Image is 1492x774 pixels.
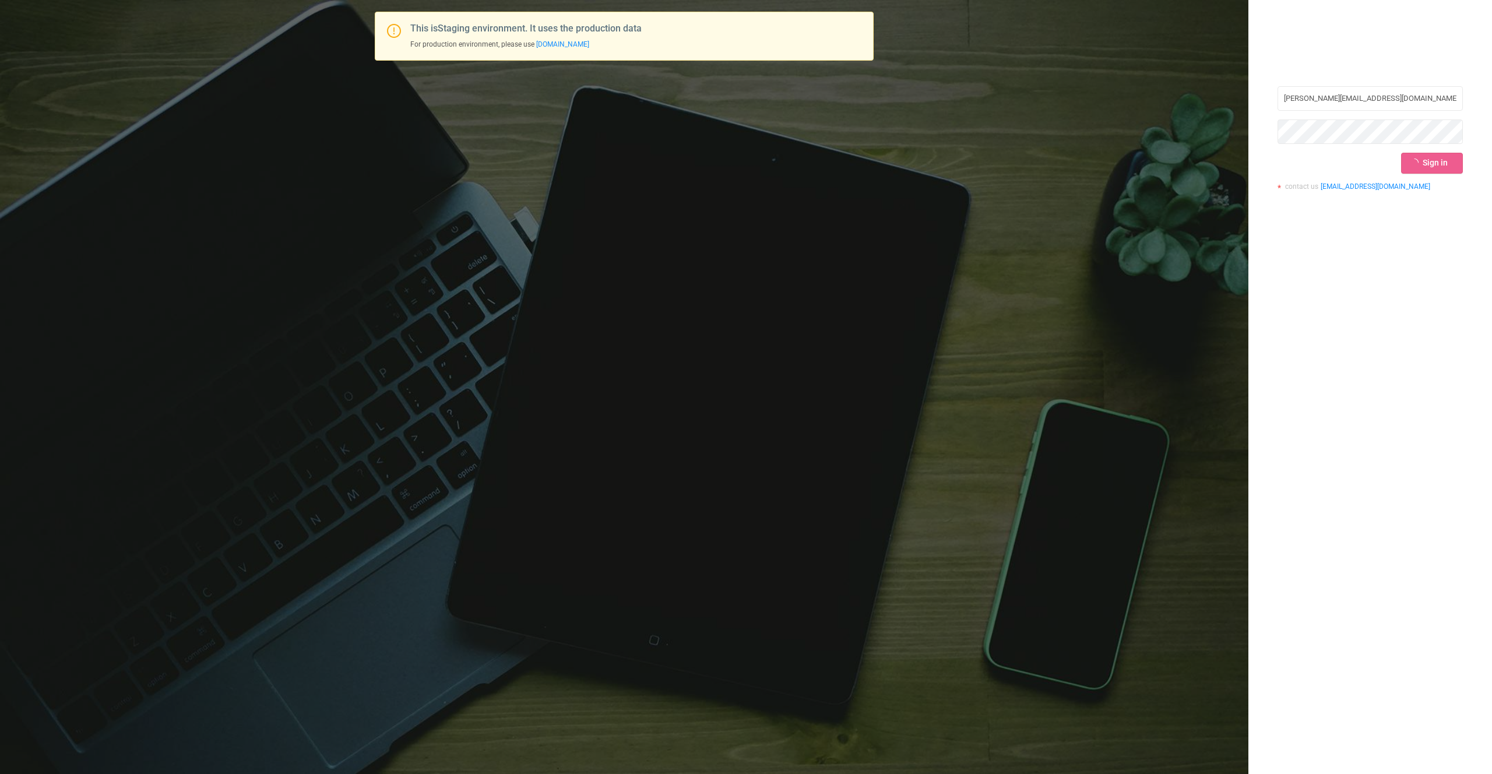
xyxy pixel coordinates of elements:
[387,24,401,38] i: icon: exclamation-circle
[1285,182,1318,191] span: contact us
[536,40,589,48] a: [DOMAIN_NAME]
[1278,86,1463,111] input: Username
[410,40,589,48] span: For production environment, please use
[1321,182,1430,191] a: [EMAIL_ADDRESS][DOMAIN_NAME]
[410,23,642,34] span: This is Staging environment. It uses the production data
